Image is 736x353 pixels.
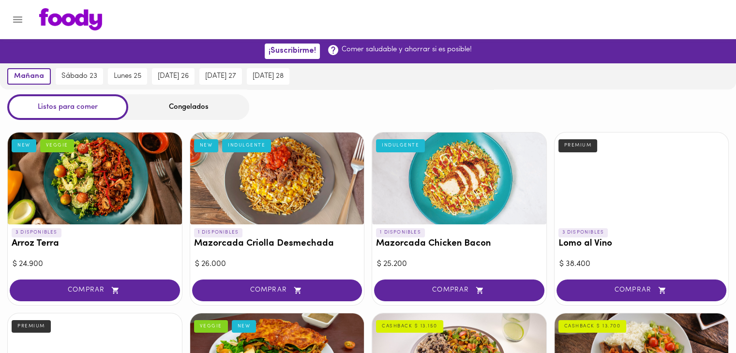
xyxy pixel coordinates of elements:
[247,68,289,85] button: [DATE] 28
[194,139,219,152] div: NEW
[376,239,542,249] h3: Mazorcada Chicken Bacon
[253,72,284,81] span: [DATE] 28
[6,8,30,31] button: Menu
[569,286,715,294] span: COMPRAR
[7,68,51,85] button: mañana
[342,44,472,55] p: Comer saludable y ahorrar si es posible!
[232,320,256,333] div: NEW
[12,320,51,333] div: PREMIUM
[22,286,168,294] span: COMPRAR
[269,46,316,56] span: ¡Suscribirme!
[194,320,228,333] div: VEGGIE
[205,72,236,81] span: [DATE] 27
[376,139,425,152] div: INDULGENTE
[12,228,61,237] p: 3 DISPONIBLES
[39,8,102,30] img: logo.png
[376,320,443,333] div: CASHBACK $ 13.150
[114,72,141,81] span: lunes 25
[12,139,36,152] div: NEW
[558,320,627,333] div: CASHBACK $ 13.700
[559,259,724,270] div: $ 38.400
[555,132,729,224] div: Lomo al Vino
[13,259,177,270] div: $ 24.900
[194,228,243,237] p: 1 DISPONIBLES
[376,228,425,237] p: 1 DISPONIBLES
[192,279,362,301] button: COMPRAR
[158,72,189,81] span: [DATE] 26
[204,286,350,294] span: COMPRAR
[40,139,74,152] div: VEGGIE
[377,259,541,270] div: $ 25.200
[372,132,546,224] div: Mazorcada Chicken Bacon
[222,139,271,152] div: INDULGENTE
[374,279,544,301] button: COMPRAR
[108,68,147,85] button: lunes 25
[61,72,97,81] span: sábado 23
[680,297,726,343] iframe: Messagebird Livechat Widget
[8,132,182,224] div: Arroz Terra
[556,279,727,301] button: COMPRAR
[558,228,608,237] p: 3 DISPONIBLES
[190,132,364,224] div: Mazorcada Criolla Desmechada
[10,279,180,301] button: COMPRAR
[12,239,178,249] h3: Arroz Terra
[558,239,725,249] h3: Lomo al Vino
[128,94,249,120] div: Congelados
[56,68,103,85] button: sábado 23
[199,68,242,85] button: [DATE] 27
[558,139,598,152] div: PREMIUM
[194,239,360,249] h3: Mazorcada Criolla Desmechada
[386,286,532,294] span: COMPRAR
[195,259,360,270] div: $ 26.000
[14,72,44,81] span: mañana
[265,44,320,59] button: ¡Suscribirme!
[7,94,128,120] div: Listos para comer
[152,68,195,85] button: [DATE] 26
